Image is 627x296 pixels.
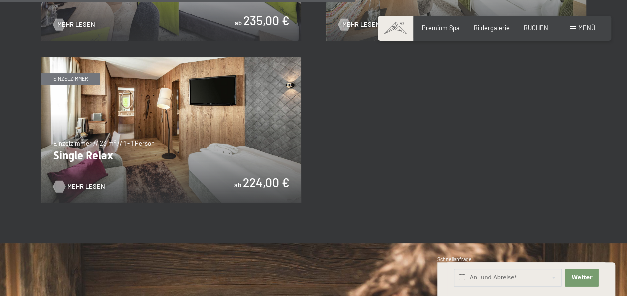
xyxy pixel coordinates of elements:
[422,24,460,32] a: Premium Spa
[437,256,472,262] span: Schnellanfrage
[524,24,548,32] a: BUCHEN
[565,269,599,287] button: Weiter
[67,182,105,191] span: Mehr Lesen
[53,20,95,29] a: Mehr Lesen
[53,182,95,191] a: Mehr Lesen
[338,20,380,29] a: Mehr Lesen
[342,20,380,29] span: Mehr Lesen
[571,274,592,282] span: Weiter
[474,24,510,32] a: Bildergalerie
[57,20,95,29] span: Mehr Lesen
[578,24,595,32] span: Menü
[41,57,301,203] img: Single Relax
[41,57,301,62] a: Single Relax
